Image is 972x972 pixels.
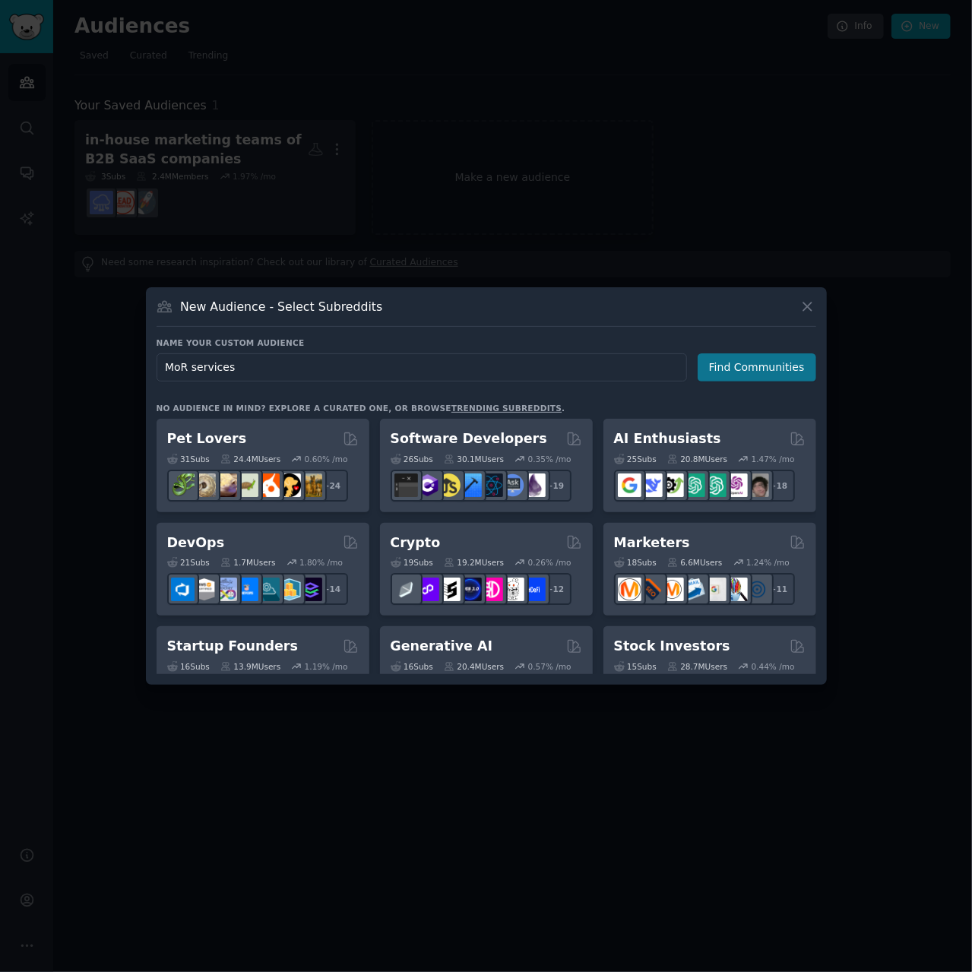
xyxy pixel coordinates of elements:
[167,637,298,656] h2: Startup Founders
[528,557,571,568] div: 0.26 % /mo
[316,573,348,605] div: + 14
[394,578,418,601] img: ethfinance
[458,473,482,497] img: iOSProgramming
[752,454,795,464] div: 1.47 % /mo
[703,578,727,601] img: googleads
[391,661,433,672] div: 16 Sub s
[167,454,210,464] div: 31 Sub s
[618,473,641,497] img: GoogleGeminiAI
[528,661,571,672] div: 0.57 % /mo
[220,557,276,568] div: 1.7M Users
[480,578,503,601] img: defiblockchain
[220,454,280,464] div: 24.4M Users
[528,454,571,464] div: 0.35 % /mo
[235,473,258,497] img: turtle
[501,473,524,497] img: AskComputerScience
[614,454,657,464] div: 25 Sub s
[192,578,216,601] img: AWS_Certified_Experts
[416,578,439,601] img: 0xPolygon
[667,661,727,672] div: 28.7M Users
[305,661,348,672] div: 1.19 % /mo
[444,454,504,464] div: 30.1M Users
[540,470,571,502] div: + 19
[299,578,322,601] img: PlatformEngineers
[667,454,727,464] div: 20.8M Users
[171,473,195,497] img: herpetology
[391,454,433,464] div: 26 Sub s
[299,557,343,568] div: 1.80 % /mo
[763,470,795,502] div: + 18
[235,578,258,601] img: DevOpsLinks
[214,473,237,497] img: leopardgeckos
[763,573,795,605] div: + 11
[171,578,195,601] img: azuredevops
[192,473,216,497] img: ballpython
[157,403,565,413] div: No audience in mind? Explore a curated one, or browse .
[660,473,684,497] img: AItoolsCatalog
[501,578,524,601] img: CryptoNews
[394,473,418,497] img: software
[667,557,723,568] div: 6.6M Users
[682,578,705,601] img: Emailmarketing
[277,473,301,497] img: PetAdvice
[444,661,504,672] div: 20.4M Users
[167,557,210,568] div: 21 Sub s
[316,470,348,502] div: + 24
[277,578,301,601] img: aws_cdk
[522,578,546,601] img: defi_
[437,578,461,601] img: ethstaker
[416,473,439,497] img: csharp
[752,661,795,672] div: 0.44 % /mo
[391,557,433,568] div: 19 Sub s
[639,473,663,497] img: DeepSeek
[256,578,280,601] img: platformengineering
[157,337,816,348] h3: Name your custom audience
[614,429,721,448] h2: AI Enthusiasts
[480,473,503,497] img: reactnative
[639,578,663,601] img: bigseo
[391,533,441,552] h2: Crypto
[391,429,547,448] h2: Software Developers
[451,404,562,413] a: trending subreddits
[167,661,210,672] div: 16 Sub s
[299,473,322,497] img: dogbreed
[180,299,382,315] h3: New Audience - Select Subreddits
[305,454,348,464] div: 0.60 % /mo
[458,578,482,601] img: web3
[167,429,247,448] h2: Pet Lovers
[522,473,546,497] img: elixir
[214,578,237,601] img: Docker_DevOps
[391,637,493,656] h2: Generative AI
[540,573,571,605] div: + 12
[220,661,280,672] div: 13.9M Users
[614,557,657,568] div: 18 Sub s
[698,353,816,382] button: Find Communities
[746,473,769,497] img: ArtificalIntelligence
[256,473,280,497] img: cockatiel
[444,557,504,568] div: 19.2M Users
[724,473,748,497] img: OpenAIDev
[746,578,769,601] img: OnlineMarketing
[724,578,748,601] img: MarketingResearch
[682,473,705,497] img: chatgpt_promptDesign
[157,353,687,382] input: Pick a short name, like "Digital Marketers" or "Movie-Goers"
[660,578,684,601] img: AskMarketing
[618,578,641,601] img: content_marketing
[167,533,225,552] h2: DevOps
[746,557,790,568] div: 1.24 % /mo
[437,473,461,497] img: learnjavascript
[614,661,657,672] div: 15 Sub s
[703,473,727,497] img: chatgpt_prompts_
[614,533,690,552] h2: Marketers
[614,637,730,656] h2: Stock Investors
